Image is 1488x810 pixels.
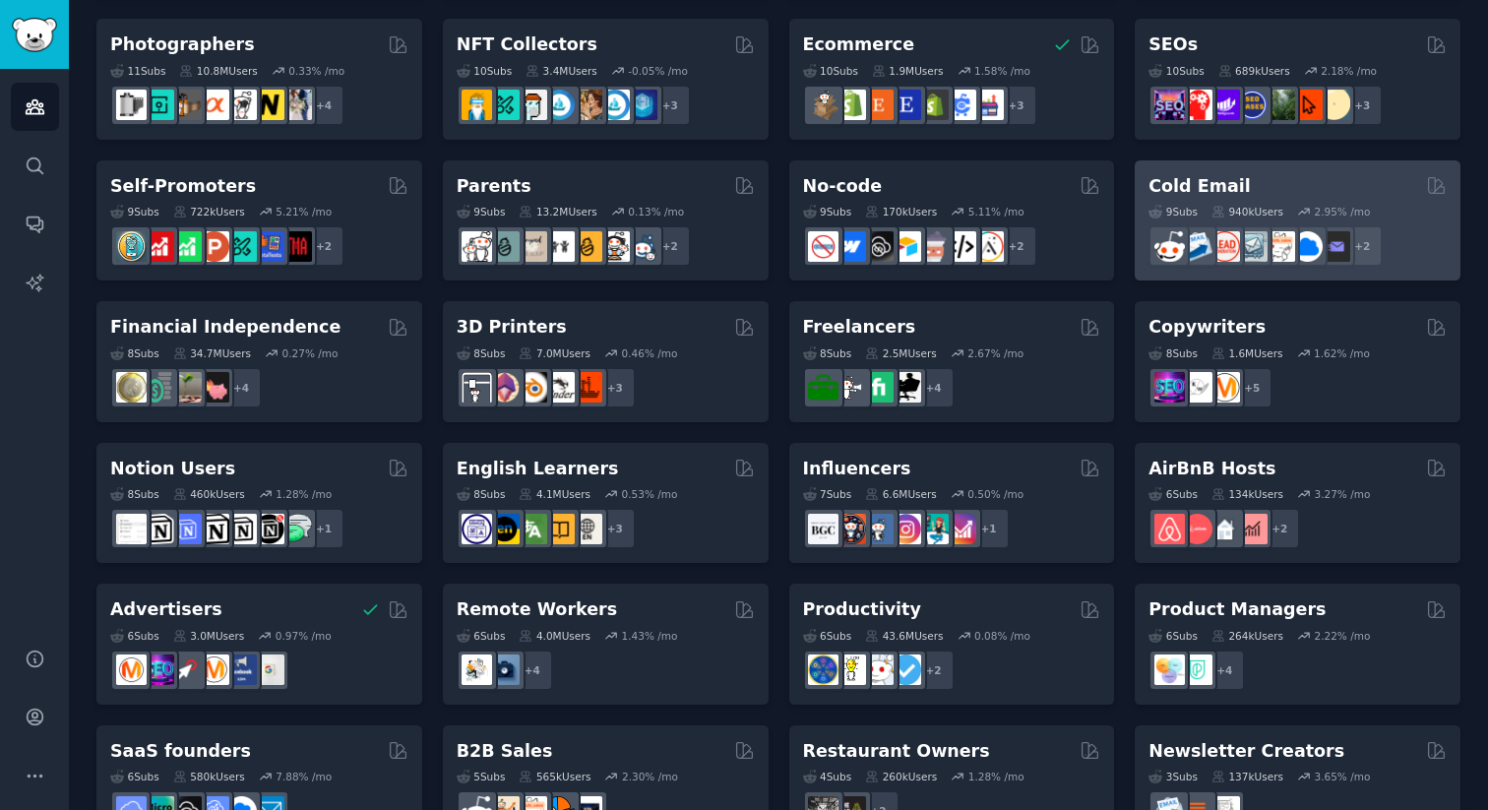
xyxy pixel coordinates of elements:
div: 6 Sub s [803,629,852,643]
img: productivity [863,654,894,685]
div: 580k Users [173,770,245,783]
img: LeadGeneration [1209,231,1240,262]
img: Instagram [863,514,894,544]
img: seogrowth [1209,90,1240,120]
img: fatFIRE [199,372,229,403]
div: 4.0M Users [519,629,590,643]
img: BestNotionTemplates [254,514,284,544]
img: beyondthebump [517,231,547,262]
div: 2.22 % /mo [1314,629,1370,643]
img: UKPersonalFinance [116,372,147,403]
img: NotionPromote [281,514,312,544]
img: alphaandbetausers [226,231,257,262]
img: 3Dmodeling [489,372,520,403]
div: 1.62 % /mo [1314,346,1370,360]
img: SEO [1154,372,1185,403]
img: Fire [171,372,202,403]
h2: SaaS founders [110,739,251,764]
div: 170k Users [865,205,937,218]
img: PPC [171,654,202,685]
img: reviewmyshopify [918,90,949,120]
img: AirBnBHosts [1182,514,1212,544]
img: Etsy [863,90,894,120]
img: Local_SEO [1265,90,1295,120]
div: + 2 [650,225,691,267]
div: + 5 [1231,367,1272,408]
img: canon [226,90,257,120]
img: WeddingPhotography [281,90,312,120]
img: AirBnBInvesting [1237,514,1268,544]
img: FreeNotionTemplates [171,514,202,544]
h2: 3D Printers [457,315,567,340]
div: 4 Sub s [803,770,852,783]
div: + 2 [996,225,1037,267]
div: 10.8M Users [179,64,257,78]
img: NoCodeSaaS [863,231,894,262]
h2: Product Managers [1148,597,1326,622]
img: content_marketing [1209,372,1240,403]
h2: Advertisers [110,597,222,622]
h2: Restaurant Owners [803,739,990,764]
img: EtsySellers [891,90,921,120]
img: NFTExchange [462,90,492,120]
div: 3.4M Users [526,64,597,78]
img: 3Dprinting [462,372,492,403]
div: 2.18 % /mo [1321,64,1377,78]
img: Nikon [254,90,284,120]
h2: Newsletter Creators [1148,739,1344,764]
img: rentalproperties [1209,514,1240,544]
h2: Financial Independence [110,315,341,340]
img: sales [1154,231,1185,262]
div: 1.9M Users [872,64,944,78]
h2: Notion Users [110,457,235,481]
div: 6 Sub s [1148,487,1198,501]
div: 722k Users [173,205,245,218]
img: parentsofmultiples [599,231,630,262]
div: + 3 [594,367,636,408]
div: 11 Sub s [110,64,165,78]
div: 7 Sub s [803,487,852,501]
img: SEO_Digital_Marketing [1154,90,1185,120]
img: b2b_sales [1265,231,1295,262]
div: 8 Sub s [110,487,159,501]
h2: NFT Collectors [457,32,597,57]
img: NFTMarketplace [489,90,520,120]
img: googleads [254,654,284,685]
img: airbnb_hosts [1154,514,1185,544]
div: 1.6M Users [1211,346,1283,360]
img: EmailOutreach [1320,231,1350,262]
img: FixMyPrint [572,372,602,403]
img: EnglishLearning [489,514,520,544]
div: 137k Users [1211,770,1283,783]
div: 1.28 % /mo [968,770,1024,783]
img: ecommercemarketing [946,90,976,120]
div: + 4 [512,650,553,691]
img: AppIdeas [116,231,147,262]
img: AskNotion [226,514,257,544]
img: GummySearch logo [12,18,57,52]
div: 13.2M Users [519,205,596,218]
div: 9 Sub s [803,205,852,218]
div: 2.5M Users [865,346,937,360]
img: ProductMgmt [1182,654,1212,685]
div: 8 Sub s [803,346,852,360]
h2: B2B Sales [457,739,553,764]
div: 0.13 % /mo [628,205,684,218]
img: youtubepromotion [144,231,174,262]
img: InstagramGrowthTips [946,514,976,544]
div: 0.97 % /mo [276,629,332,643]
img: Freelancers [891,372,921,403]
h2: No-code [803,174,883,199]
img: Adalo [973,231,1004,262]
img: NoCodeMovement [946,231,976,262]
img: language_exchange [517,514,547,544]
div: 6 Sub s [110,629,159,643]
img: CryptoArt [572,90,602,120]
img: betatests [254,231,284,262]
img: InstagramMarketing [891,514,921,544]
div: + 2 [1341,225,1383,267]
div: 0.53 % /mo [622,487,678,501]
img: webflow [836,231,866,262]
h2: SEOs [1148,32,1198,57]
div: + 3 [594,508,636,549]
